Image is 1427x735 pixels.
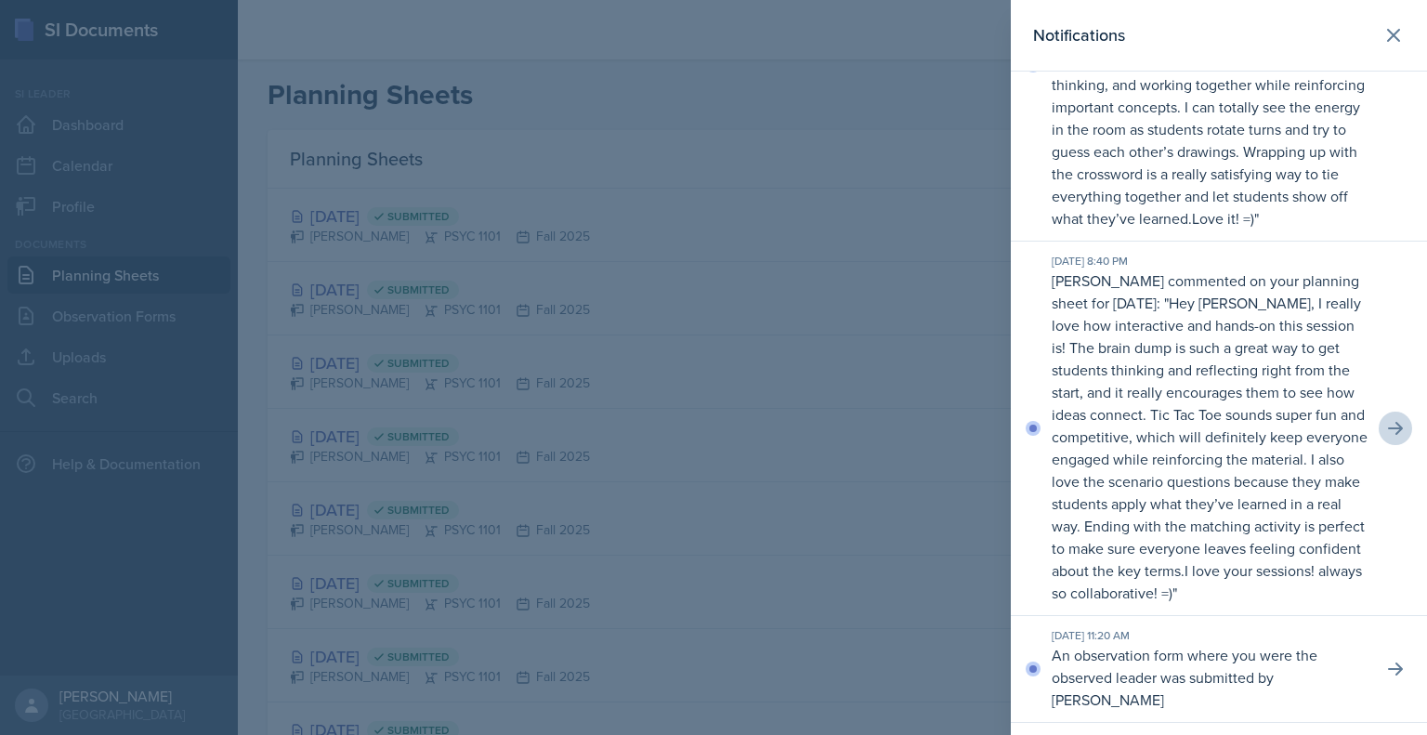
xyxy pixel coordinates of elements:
[1192,208,1254,229] p: Love it! =)
[1052,560,1362,603] p: I love your sessions! always so collaborative! =)
[1033,22,1125,48] h2: Notifications
[1052,293,1368,581] p: Hey [PERSON_NAME], I really love how interactive and hands-on this session is! The brain dump is ...
[1052,627,1368,644] div: [DATE] 11:20 AM
[1052,269,1368,604] p: [PERSON_NAME] commented on your planning sheet for [DATE]: " "
[1052,644,1368,711] p: An observation form where you were the observed leader was submitted by [PERSON_NAME]
[1052,253,1368,269] div: [DATE] 8:40 PM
